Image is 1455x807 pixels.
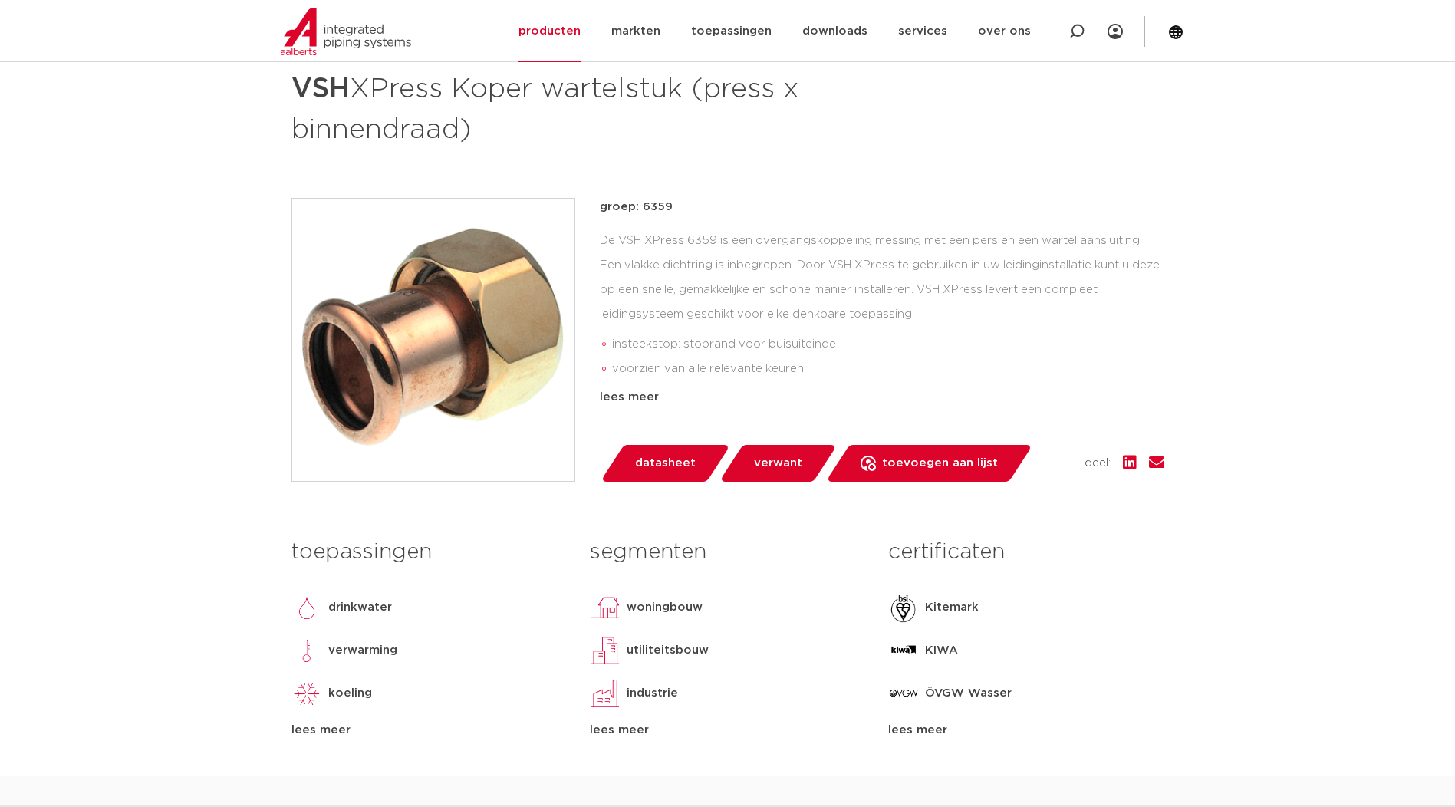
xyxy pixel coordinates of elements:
[888,678,919,709] img: ÖVGW Wasser
[292,199,574,481] img: Product Image for VSH XPress Koper wartelstuk (press x binnendraad)
[888,537,1164,568] h3: certificaten
[590,592,621,623] img: woningbouw
[291,635,322,666] img: verwarming
[612,381,1164,406] li: Leak Before Pressed-functie
[627,684,678,703] p: industrie
[754,451,802,476] span: verwant
[590,635,621,666] img: utiliteitsbouw
[719,445,837,482] a: verwant
[627,598,703,617] p: woningbouw
[925,641,958,660] p: KIWA
[925,598,979,617] p: Kitemark
[888,635,919,666] img: KIWA
[600,388,1164,407] div: lees meer
[590,537,865,568] h3: segmenten
[925,684,1012,703] p: ÖVGW Wasser
[635,451,696,476] span: datasheet
[590,678,621,709] img: industrie
[291,537,567,568] h3: toepassingen
[328,684,372,703] p: koeling
[1085,454,1111,473] span: deel:
[888,592,919,623] img: Kitemark
[328,598,392,617] p: drinkwater
[888,721,1164,739] div: lees meer
[328,641,397,660] p: verwarming
[291,678,322,709] img: koeling
[882,451,998,476] span: toevoegen aan lijst
[590,721,865,739] div: lees meer
[600,445,730,482] a: datasheet
[291,592,322,623] img: drinkwater
[612,357,1164,381] li: voorzien van alle relevante keuren
[600,198,1164,216] p: groep: 6359
[291,66,867,149] h1: XPress Koper wartelstuk (press x binnendraad)
[627,641,709,660] p: utiliteitsbouw
[291,75,350,103] strong: VSH
[600,229,1164,382] div: De VSH XPress 6359 is een overgangskoppeling messing met een pers en een wartel aansluiting. Een ...
[612,332,1164,357] li: insteekstop: stoprand voor buisuiteinde
[291,721,567,739] div: lees meer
